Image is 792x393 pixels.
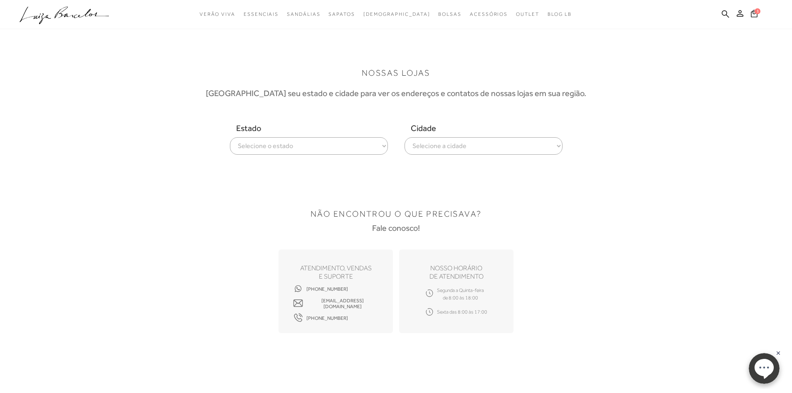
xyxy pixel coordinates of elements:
[362,68,430,78] h1: NOSSAS LOJAS
[244,11,279,17] span: Essenciais
[437,308,487,316] span: Sexta das 8:00 às 17:00
[306,298,378,309] span: [EMAIL_ADDRESS][DOMAIN_NAME]
[306,315,348,321] span: [PHONE_NUMBER]
[328,7,355,22] a: noSubCategoriesText
[516,7,539,22] a: noSubCategoriesText
[755,8,760,14] span: 1
[363,7,430,22] a: noSubCategoriesText
[405,123,563,133] span: Cidade
[363,11,430,17] span: [DEMOGRAPHIC_DATA]
[200,11,235,17] span: Verão Viva
[548,7,572,22] a: BLOG LB
[438,7,461,22] a: noSubCategoriesText
[293,313,348,324] a: [PHONE_NUMBER]
[287,11,320,17] span: Sandálias
[470,7,508,22] a: noSubCategoriesText
[748,9,760,20] button: 1
[287,7,320,22] a: noSubCategoriesText
[206,88,586,98] h3: [GEOGRAPHIC_DATA] seu estado e cidade para ver os endereços e contatos de nossas lojas em sua reg...
[311,209,482,219] h1: NÃO ENCONTROU O QUE PRECISAVA?
[293,299,378,309] a: [EMAIL_ADDRESS][DOMAIN_NAME]
[516,11,539,17] span: Outlet
[548,11,572,17] span: BLOG LB
[200,7,235,22] a: noSubCategoriesText
[244,7,279,22] a: noSubCategoriesText
[429,264,484,281] h4: nosso horário de atendimento
[438,11,461,17] span: Bolsas
[372,223,420,233] h3: Fale conosco!
[293,284,348,294] a: [PHONE_NUMBER]
[230,123,388,133] span: Estado
[470,11,508,17] span: Acessórios
[437,287,484,302] span: Segunda a Quinta-feira de 8:00 às 18:00
[300,264,372,281] h4: ATENDIMENTO, VENDAS e suporte
[328,11,355,17] span: Sapatos
[306,286,348,292] span: [PHONE_NUMBER]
